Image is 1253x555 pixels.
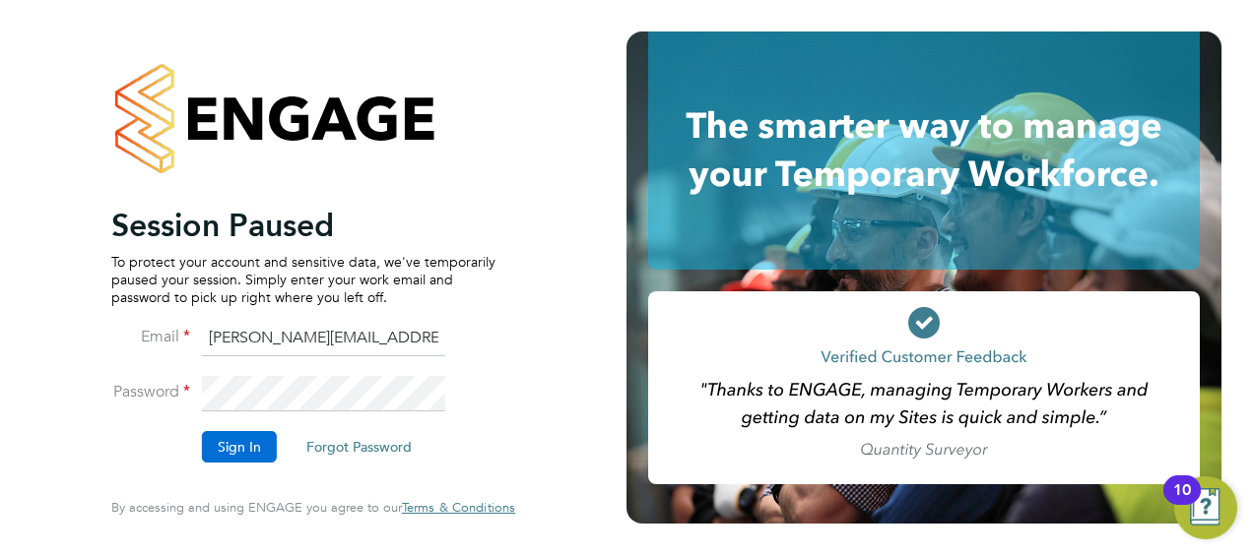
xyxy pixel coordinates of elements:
button: Open Resource Center, 10 new notifications [1174,476,1237,539]
input: Enter your work email... [202,321,445,356]
span: Terms & Conditions [402,499,515,516]
p: To protect your account and sensitive data, we've temporarily paused your session. Simply enter y... [111,253,495,307]
button: Sign In [202,431,277,462]
h2: Session Paused [111,206,495,245]
div: 10 [1173,490,1191,516]
a: Terms & Conditions [402,500,515,516]
span: By accessing and using ENGAGE you agree to our [111,499,515,516]
label: Email [111,327,190,347]
button: Forgot Password [291,431,428,462]
label: Password [111,382,190,402]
